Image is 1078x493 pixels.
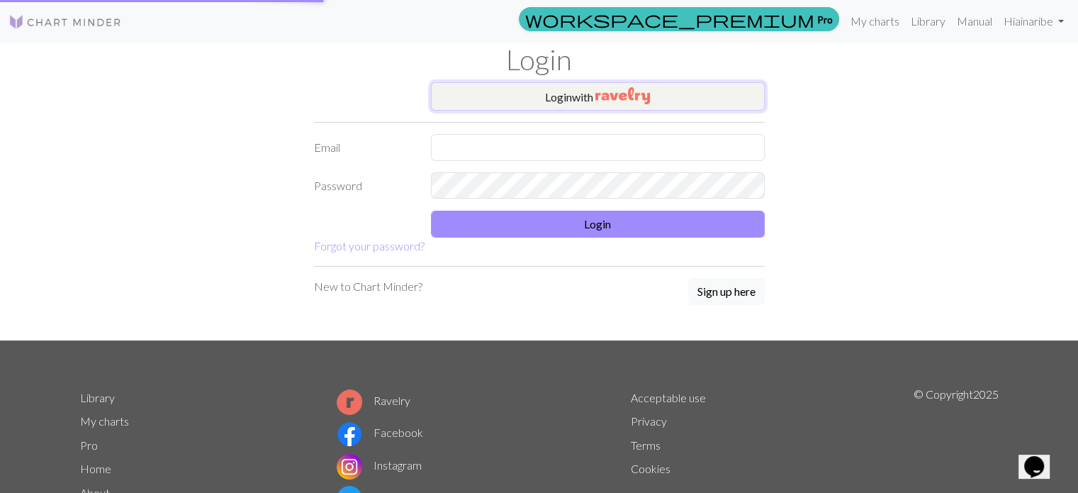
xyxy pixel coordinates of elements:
h1: Login [72,43,1007,77]
a: My charts [80,414,129,428]
a: Pro [80,438,98,452]
a: Hiainaribe [998,7,1069,35]
a: Sign up here [688,278,765,306]
a: Forgot your password? [314,239,425,253]
label: Email [305,134,422,161]
a: Library [905,7,951,35]
a: Cookies [631,462,670,475]
a: Library [80,391,115,404]
a: Facebook [337,426,423,439]
img: Instagram logo [337,454,362,480]
iframe: chat widget [1018,436,1064,479]
a: Manual [951,7,998,35]
a: Instagram [337,458,422,472]
button: Sign up here [688,278,765,305]
a: My charts [845,7,905,35]
img: Ravelry [595,87,650,104]
a: Ravelry [337,394,410,407]
a: Acceptable use [631,391,706,404]
img: Logo [9,13,122,31]
a: Terms [631,438,661,452]
a: Privacy [631,414,667,428]
button: Login [431,211,765,238]
img: Facebook logo [337,421,362,447]
a: Home [80,462,111,475]
a: Pro [519,7,839,31]
p: New to Chart Minder? [314,278,422,295]
img: Ravelry logo [337,389,362,415]
button: Loginwith [431,82,765,111]
label: Password [305,172,422,199]
span: workspace_premium [525,9,814,29]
